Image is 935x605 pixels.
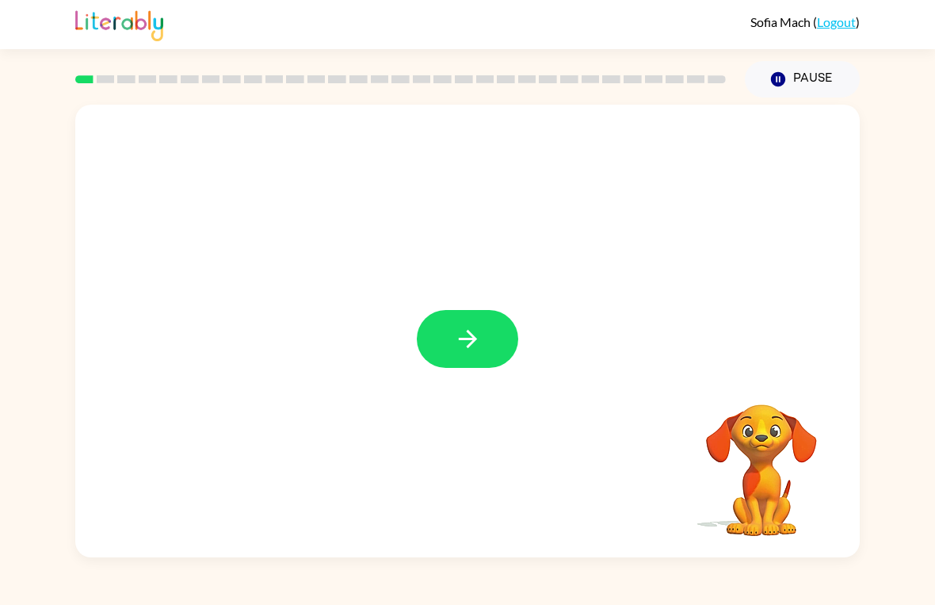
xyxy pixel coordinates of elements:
div: ( ) [750,14,860,29]
span: Sofia Mach [750,14,813,29]
img: Literably [75,6,163,41]
video: Your browser must support playing .mp4 files to use Literably. Please try using another browser. [682,380,841,538]
a: Logout [817,14,856,29]
button: Pause [745,61,860,98]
